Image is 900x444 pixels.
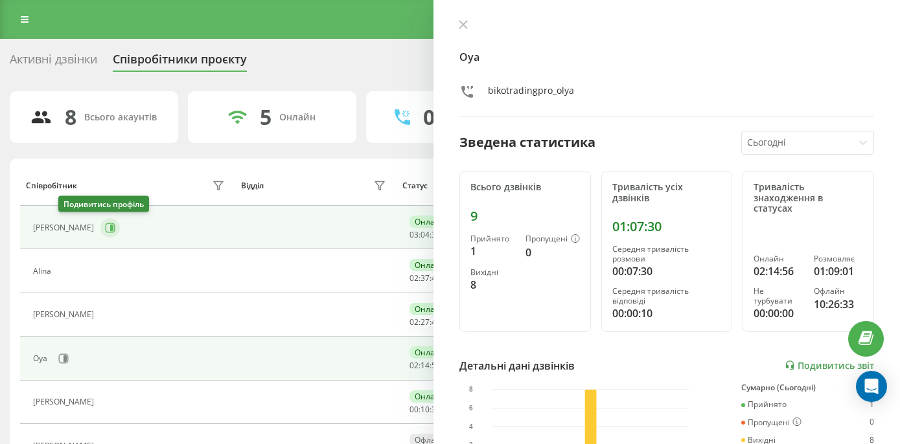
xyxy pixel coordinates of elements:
div: 1 [870,400,874,409]
div: 01:07:30 [612,219,722,234]
div: Прийнято [741,400,787,409]
span: 00 [410,404,419,415]
div: Вихідні [470,268,515,277]
div: Розмовляє [814,254,863,263]
div: Середня тривалість відповіді [612,287,722,305]
div: : : [410,230,441,239]
div: Тривалість усіх дзвінків [612,182,722,204]
span: 10 [421,404,430,415]
div: Подивитись профіль [58,196,149,212]
div: 8 [470,277,515,293]
div: 9 [470,208,580,224]
span: 40 [432,272,441,283]
div: Онлайн [410,259,450,271]
span: 27 [421,316,430,327]
div: 10:26:33 [814,296,863,312]
div: 00:00:10 [612,305,722,321]
div: Відділ [241,181,264,190]
div: Open Intercom Messenger [856,371,887,402]
span: 02 [410,360,419,371]
div: Всього дзвінків [470,182,580,193]
div: 5 [260,105,271,129]
div: Онлайн [410,216,450,228]
span: 42 [432,316,441,327]
div: Онлайн [410,390,450,403]
text: 8 [469,386,473,393]
span: 56 [432,360,441,371]
div: 02:14:56 [754,263,803,279]
div: 1 [470,243,515,259]
div: Пропущені [525,234,580,245]
div: : : [410,405,441,414]
h4: Oya [459,49,874,65]
div: Активні дзвінки [10,52,97,72]
div: Статус [402,181,428,190]
span: 30 [432,229,441,240]
text: 4 [469,423,473,430]
text: 6 [469,405,473,412]
div: Oya [33,354,51,363]
div: 8 [65,105,76,129]
div: Онлайн [754,254,803,263]
div: bikotradingpro_olya [488,84,574,103]
div: [PERSON_NAME] [33,310,97,319]
div: Тривалість знаходження в статусах [754,182,863,214]
div: Не турбувати [754,287,803,305]
div: Всього акаунтів [84,112,157,123]
span: 37 [421,272,430,283]
div: Зведена статистика [459,133,595,152]
div: : : [410,274,441,283]
div: 0 [870,417,874,428]
div: Сумарно (Сьогодні) [741,383,874,392]
span: 04 [421,229,430,240]
div: 0 [525,245,580,260]
div: Середня тривалість розмови [612,245,722,263]
span: 33 [432,404,441,415]
div: 0 [423,105,435,129]
a: Подивитись звіт [785,360,874,371]
div: Пропущені [741,417,802,428]
div: 00:00:00 [754,305,803,321]
div: Детальні дані дзвінків [459,358,575,373]
div: Онлайн [279,112,316,123]
div: : : [410,318,441,327]
div: Прийнято [470,234,515,243]
div: 01:09:01 [814,263,863,279]
span: 02 [410,316,419,327]
div: Співробітники проєкту [113,52,247,72]
div: : : [410,361,441,370]
span: 03 [410,229,419,240]
div: Онлайн [410,346,450,359]
div: Онлайн [410,303,450,315]
div: [PERSON_NAME] [33,397,97,406]
span: 14 [421,360,430,371]
div: Співробітник [26,181,77,190]
div: Офлайн [814,287,863,296]
div: 00:07:30 [612,263,722,279]
div: [PERSON_NAME] [33,223,97,232]
span: 02 [410,272,419,283]
div: Alina [33,267,54,276]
